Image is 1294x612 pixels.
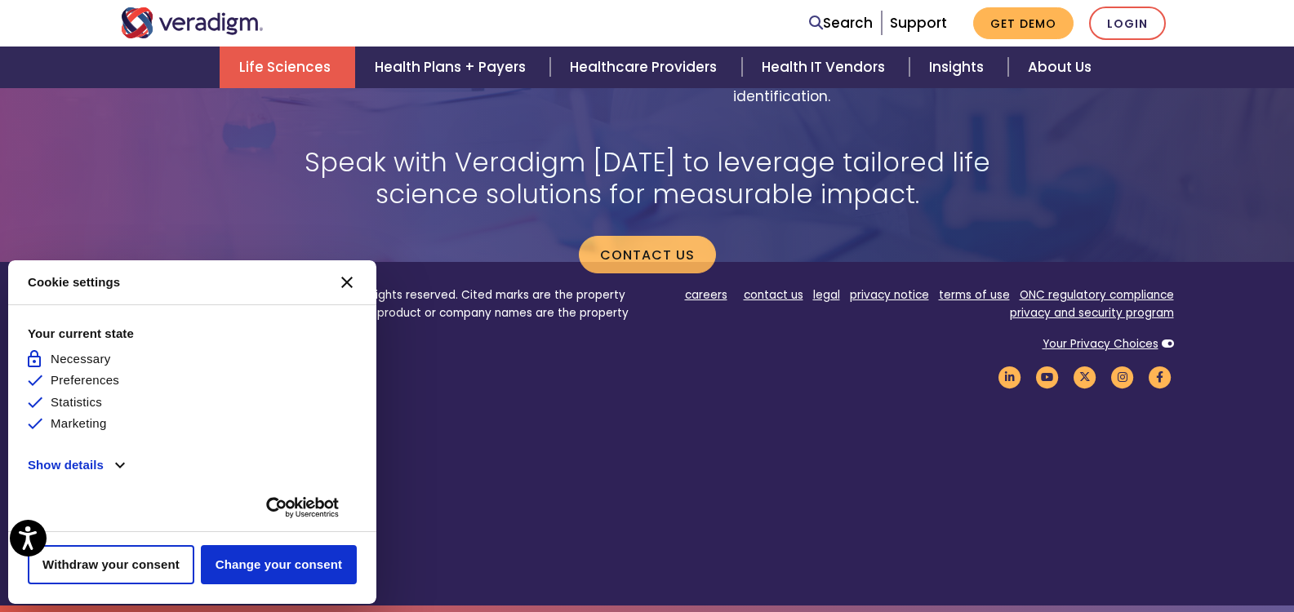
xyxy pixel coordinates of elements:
[220,47,355,88] a: Life Sciences
[28,415,357,433] li: Marketing
[809,12,873,34] a: Search
[1010,305,1174,321] a: privacy and security program
[744,287,803,303] a: contact us
[28,371,357,390] li: Preferences
[28,545,194,584] button: Withdraw your consent
[355,47,550,88] a: Health Plans + Payers
[1146,369,1174,384] a: Veradigm Facebook Link
[742,47,909,88] a: Health IT Vendors
[1089,7,1166,40] a: Login
[28,350,357,369] li: Necessary
[996,369,1024,384] a: Veradigm LinkedIn Link
[850,287,929,303] a: privacy notice
[28,393,357,412] li: Statistics
[28,273,120,292] strong: Cookie settings
[1008,47,1111,88] a: About Us
[28,325,357,344] strong: Your current state
[939,287,1010,303] a: terms of use
[550,47,741,88] a: Healthcare Providers
[1071,369,1099,384] a: Veradigm Twitter Link
[248,497,357,518] a: Usercentrics Cookiebot - opens new page
[121,286,635,339] p: © 2025 Veradigm LLC and/or its affiliates. All rights reserved. Cited marks are the property of V...
[201,545,357,584] button: Change your consent
[973,7,1074,39] a: Get Demo
[1034,369,1061,384] a: Veradigm YouTube Link
[909,47,1008,88] a: Insights
[890,13,947,33] a: Support
[121,7,264,38] img: Veradigm logo
[813,287,840,303] a: legal
[685,287,727,303] a: careers
[300,147,994,210] h2: Speak with Veradigm [DATE] to leverage tailored life science solutions for measurable impact.
[1043,336,1158,352] a: Your Privacy Choices
[1020,287,1174,303] a: ONC regulatory compliance
[1109,369,1136,384] a: Veradigm Instagram Link
[579,236,716,273] a: Contact us
[28,456,125,475] button: Show details
[327,263,367,302] button: Close CMP widget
